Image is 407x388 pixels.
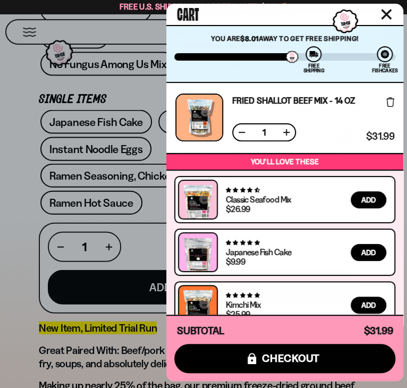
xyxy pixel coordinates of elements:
[226,187,259,193] span: 4.68 stars
[226,205,250,213] div: $26.99
[226,299,260,310] a: Kimchi Mix
[240,34,259,43] strong: $8.01
[303,63,324,73] div: Free Shipping
[372,63,398,73] div: Free Fishcakes
[361,249,376,256] span: Add
[378,6,394,22] button: Close cart
[351,244,386,261] button: Add
[120,2,288,12] span: Free U.S. Shipping on Orders over $40 🍜
[226,194,291,205] a: Classic Seafood Mix
[226,257,245,266] div: $9.99
[363,325,393,337] span: $31.99
[226,247,291,257] a: Japanese Fish Cake
[361,301,376,309] span: Add
[256,128,273,137] span: 1
[174,34,395,43] p: You are away to get Free Shipping!
[226,239,259,246] span: 4.76 stars
[351,297,386,314] button: Add
[262,352,320,364] span: checkout
[226,310,250,318] div: $25.99
[232,96,355,105] a: Fried Shallot Beef Mix - 14 OZ
[226,292,259,299] span: 4.76 stars
[361,196,376,204] span: Add
[366,132,394,141] span: $31.99
[169,157,401,167] p: You’ll love these
[177,326,224,336] h4: Subtotal
[177,2,199,23] span: Cart
[174,344,395,373] button: checkout
[351,191,386,208] button: Add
